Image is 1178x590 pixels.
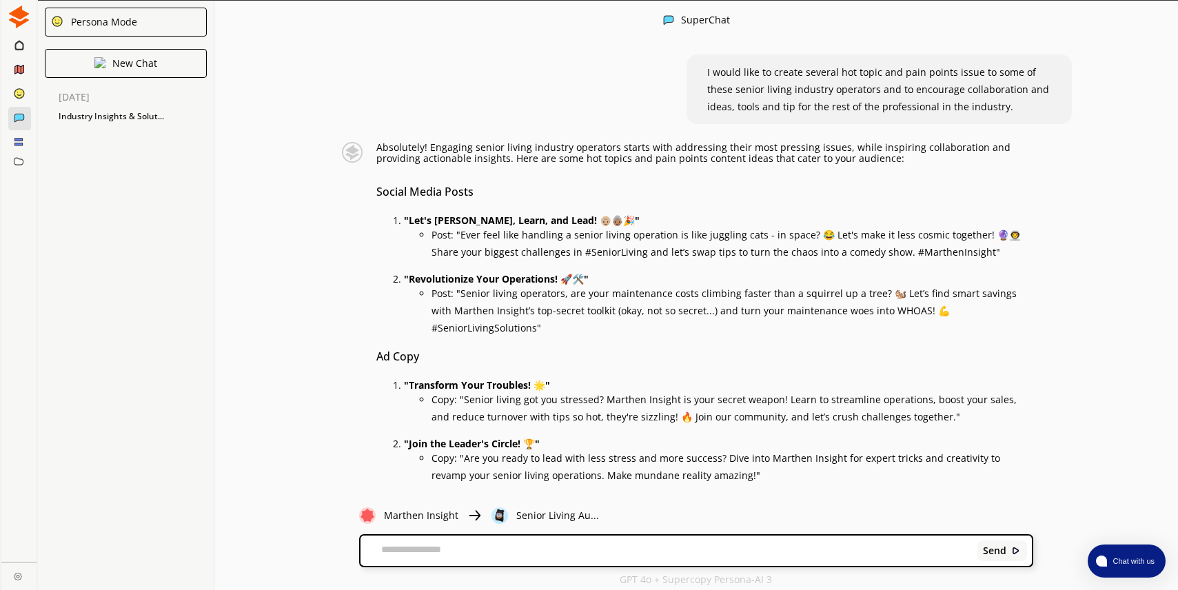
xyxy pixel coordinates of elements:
b: Send [983,545,1006,556]
li: Copy: "Are you ready to lead with less stress and more success? Dive into Marthen Insight for exp... [431,449,1033,484]
img: Close [334,142,370,163]
img: Close [663,14,674,26]
li: Post: "Senior living operators, are your maintenance costs climbing faster than a squirrel up a t... [431,285,1033,336]
p: New Chat [112,58,157,69]
p: Absolutely! Engaging senior living industry operators starts with addressing their most pressing ... [376,142,1033,164]
a: Close [1,562,37,587]
span: Chat with us [1107,556,1157,567]
h3: Social Media Posts [376,181,1033,202]
img: Close [1011,546,1021,556]
img: Close [8,6,30,28]
strong: "Revolutionize Your Operations! 🚀🛠️" [404,272,589,285]
div: SuperChat [681,14,730,28]
img: Close [14,572,22,580]
p: GPT 4o + Supercopy Persona-AI 3 [620,574,772,585]
div: Persona Mode [66,17,137,28]
img: Close [467,507,483,524]
strong: "Let's [PERSON_NAME], Learn, and Lead! 👴🏼👵🏽🎉" [404,214,640,227]
strong: "Transform Your Troubles! 🌟" [404,378,550,391]
p: Marthen Insight [384,510,458,521]
img: Close [51,15,63,28]
li: Post: "Ever feel like handling a senior living operation is like juggling cats - in space? 😂 Let'... [431,226,1033,261]
button: atlas-launcher [1088,545,1166,578]
img: Close [94,57,105,68]
p: [DATE] [59,92,214,103]
strong: "Join the Leader's Circle! 🏆" [404,437,540,450]
span: I would like to create several hot topic and pain points issue to some of these senior living ind... [707,65,1049,113]
img: Close [359,507,376,524]
p: Senior Living Au... [516,510,599,521]
li: Copy: "Senior living got you stressed? Marthen Insight is your secret weapon! Learn to streamline... [431,391,1033,425]
h3: Ad Copy [376,346,1033,367]
div: Industry Insights & Solut... [52,106,214,127]
img: Close [491,507,508,524]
